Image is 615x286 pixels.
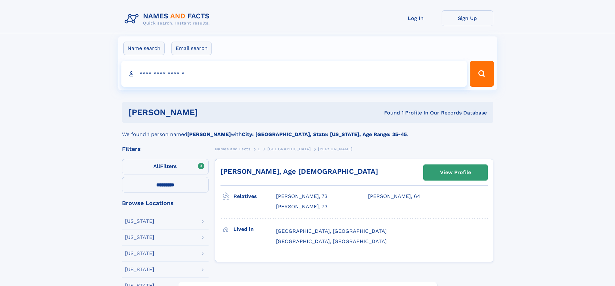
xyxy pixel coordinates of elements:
[187,131,231,137] b: [PERSON_NAME]
[125,219,154,224] div: [US_STATE]
[122,200,209,206] div: Browse Locations
[267,147,311,151] span: [GEOGRAPHIC_DATA]
[171,42,212,55] label: Email search
[258,145,260,153] a: L
[125,267,154,272] div: [US_STATE]
[424,165,487,180] a: View Profile
[258,147,260,151] span: L
[276,238,387,244] span: [GEOGRAPHIC_DATA], [GEOGRAPHIC_DATA]
[125,235,154,240] div: [US_STATE]
[220,167,378,175] a: [PERSON_NAME], Age [DEMOGRAPHIC_DATA]
[470,61,494,87] button: Search Button
[233,224,276,235] h3: Lived in
[440,165,471,180] div: View Profile
[122,123,493,138] div: We found 1 person named with .
[267,145,311,153] a: [GEOGRAPHIC_DATA]
[276,193,327,200] a: [PERSON_NAME], 73
[121,61,467,87] input: search input
[123,42,165,55] label: Name search
[122,10,215,28] img: Logo Names and Facts
[318,147,353,151] span: [PERSON_NAME]
[122,159,209,174] label: Filters
[233,191,276,202] h3: Relatives
[125,251,154,256] div: [US_STATE]
[276,203,327,210] a: [PERSON_NAME], 73
[368,193,420,200] a: [PERSON_NAME], 64
[128,108,291,116] h1: [PERSON_NAME]
[390,10,442,26] a: Log In
[276,228,387,234] span: [GEOGRAPHIC_DATA], [GEOGRAPHIC_DATA]
[122,146,209,152] div: Filters
[215,145,251,153] a: Names and Facts
[442,10,493,26] a: Sign Up
[153,163,160,169] span: All
[291,109,487,116] div: Found 1 Profile In Our Records Database
[242,131,407,137] b: City: [GEOGRAPHIC_DATA], State: [US_STATE], Age Range: 35-45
